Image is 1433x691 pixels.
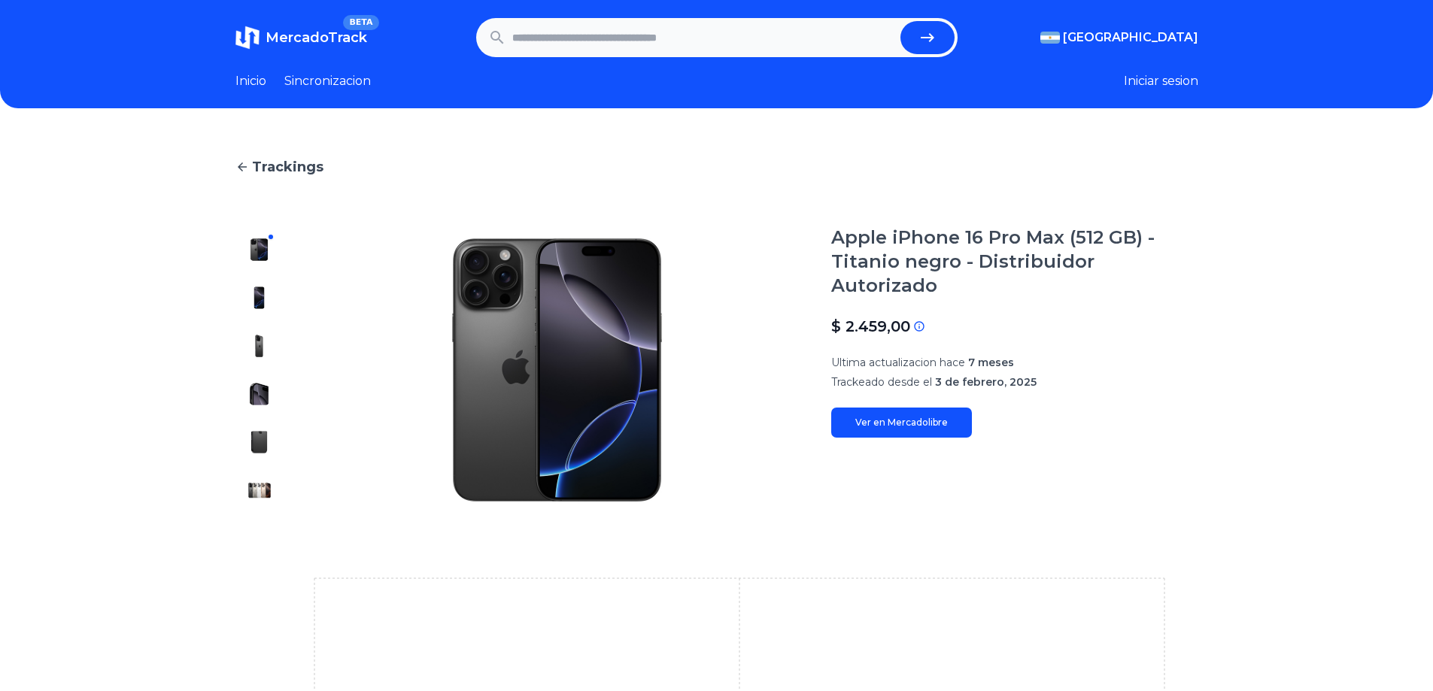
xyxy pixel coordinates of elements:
[247,286,272,310] img: Apple iPhone 16 Pro Max (512 GB) - Titanio negro - Distribuidor Autorizado
[235,72,266,90] a: Inicio
[247,382,272,406] img: Apple iPhone 16 Pro Max (512 GB) - Titanio negro - Distribuidor Autorizado
[266,29,367,46] span: MercadoTrack
[831,316,910,337] p: $ 2.459,00
[284,72,371,90] a: Sincronizacion
[343,15,378,30] span: BETA
[247,334,272,358] img: Apple iPhone 16 Pro Max (512 GB) - Titanio negro - Distribuidor Autorizado
[1040,29,1198,47] button: [GEOGRAPHIC_DATA]
[247,478,272,502] img: Apple iPhone 16 Pro Max (512 GB) - Titanio negro - Distribuidor Autorizado
[831,375,932,389] span: Trackeado desde el
[968,356,1014,369] span: 7 meses
[235,26,260,50] img: MercadoTrack
[831,226,1198,298] h1: Apple iPhone 16 Pro Max (512 GB) - Titanio negro - Distribuidor Autorizado
[247,430,272,454] img: Apple iPhone 16 Pro Max (512 GB) - Titanio negro - Distribuidor Autorizado
[935,375,1037,389] span: 3 de febrero, 2025
[1124,72,1198,90] button: Iniciar sesion
[252,156,323,177] span: Trackings
[831,408,972,438] a: Ver en Mercadolibre
[247,238,272,262] img: Apple iPhone 16 Pro Max (512 GB) - Titanio negro - Distribuidor Autorizado
[1063,29,1198,47] span: [GEOGRAPHIC_DATA]
[1040,32,1060,44] img: Argentina
[235,26,367,50] a: MercadoTrackBETA
[831,356,965,369] span: Ultima actualizacion hace
[235,156,1198,177] a: Trackings
[314,226,801,514] img: Apple iPhone 16 Pro Max (512 GB) - Titanio negro - Distribuidor Autorizado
